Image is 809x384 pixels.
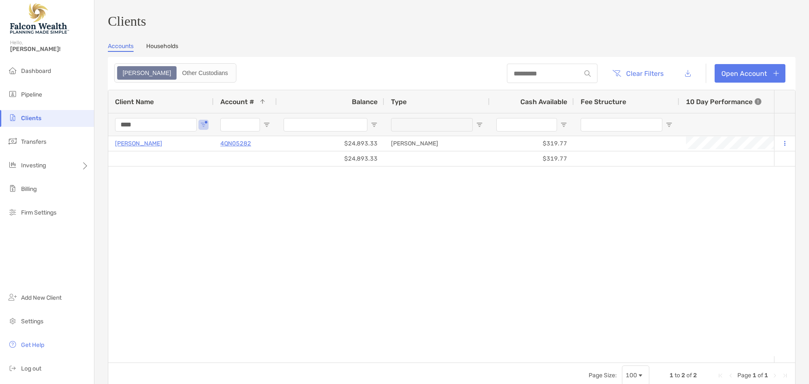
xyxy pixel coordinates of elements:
[520,98,567,106] span: Cash Available
[146,43,178,52] a: Households
[8,183,18,193] img: billing icon
[715,64,785,83] a: Open Account
[560,121,567,128] button: Open Filter Menu
[8,65,18,75] img: dashboard icon
[277,136,384,151] div: $24,893.33
[606,64,670,83] button: Clear Filters
[114,63,236,83] div: segmented control
[496,118,557,132] input: Cash Available Filter Input
[758,372,763,379] span: of
[8,113,18,123] img: clients icon
[737,372,751,379] span: Page
[686,372,692,379] span: of
[384,136,490,151] div: [PERSON_NAME]
[108,13,796,29] h3: Clients
[626,372,637,379] div: 100
[581,118,662,132] input: Fee Structure Filter Input
[21,185,37,193] span: Billing
[21,294,62,301] span: Add New Client
[589,372,617,379] div: Page Size:
[21,209,56,216] span: Firm Settings
[8,89,18,99] img: pipeline icon
[764,372,768,379] span: 1
[8,207,18,217] img: firm-settings icon
[8,316,18,326] img: settings icon
[476,121,483,128] button: Open Filter Menu
[21,138,46,145] span: Transfers
[115,98,154,106] span: Client Name
[177,67,233,79] div: Other Custodians
[782,372,788,379] div: Last Page
[108,43,134,52] a: Accounts
[277,151,384,166] div: $24,893.33
[21,91,42,98] span: Pipeline
[371,121,378,128] button: Open Filter Menu
[8,363,18,373] img: logout icon
[675,372,680,379] span: to
[115,138,162,149] a: [PERSON_NAME]
[10,3,69,34] img: Falcon Wealth Planning Logo
[220,118,260,132] input: Account # Filter Input
[220,98,254,106] span: Account #
[686,90,761,113] div: 10 Day Performance
[200,121,207,128] button: Open Filter Menu
[21,162,46,169] span: Investing
[490,151,574,166] div: $319.77
[8,160,18,170] img: investing icon
[8,136,18,146] img: transfers icon
[8,292,18,302] img: add_new_client icon
[666,121,672,128] button: Open Filter Menu
[21,318,43,325] span: Settings
[670,372,673,379] span: 1
[115,118,197,132] input: Client Name Filter Input
[391,98,407,106] span: Type
[584,70,591,77] img: input icon
[352,98,378,106] span: Balance
[284,118,367,132] input: Balance Filter Input
[717,372,724,379] div: First Page
[490,136,574,151] div: $319.77
[263,121,270,128] button: Open Filter Menu
[21,341,44,349] span: Get Help
[8,339,18,349] img: get-help icon
[21,365,41,372] span: Log out
[581,98,626,106] span: Fee Structure
[10,46,89,53] span: [PERSON_NAME]!
[21,115,41,122] span: Clients
[727,372,734,379] div: Previous Page
[771,372,778,379] div: Next Page
[753,372,756,379] span: 1
[220,138,251,149] a: 4QN05282
[681,372,685,379] span: 2
[118,67,176,79] div: Zoe
[21,67,51,75] span: Dashboard
[693,372,697,379] span: 2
